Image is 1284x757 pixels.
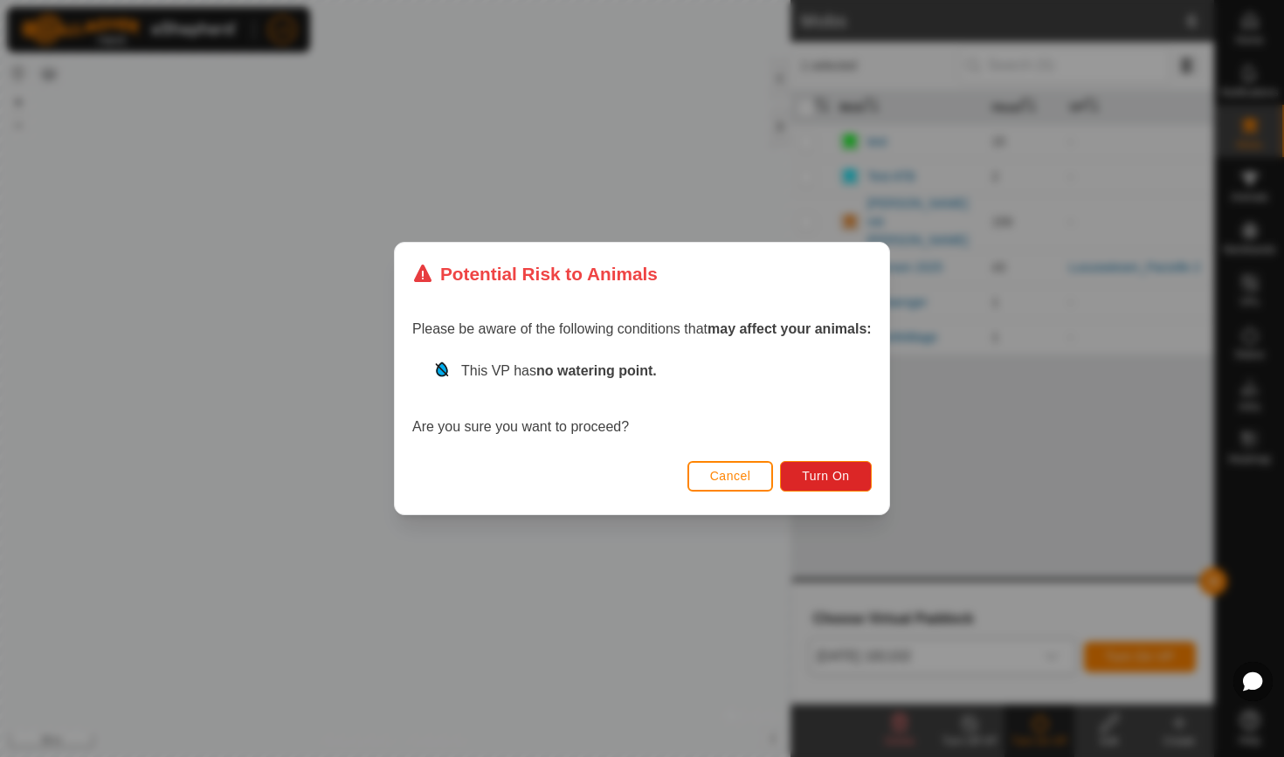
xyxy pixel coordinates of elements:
span: This VP has [461,363,657,378]
strong: may affect your animals: [708,321,872,336]
button: Turn On [781,461,872,492]
span: Turn On [803,469,850,483]
span: Cancel [710,469,751,483]
div: Potential Risk to Animals [412,260,658,287]
button: Cancel [687,461,774,492]
strong: no watering point. [536,363,657,378]
span: Please be aware of the following conditions that [412,321,872,336]
div: Are you sure you want to proceed? [412,361,872,437]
